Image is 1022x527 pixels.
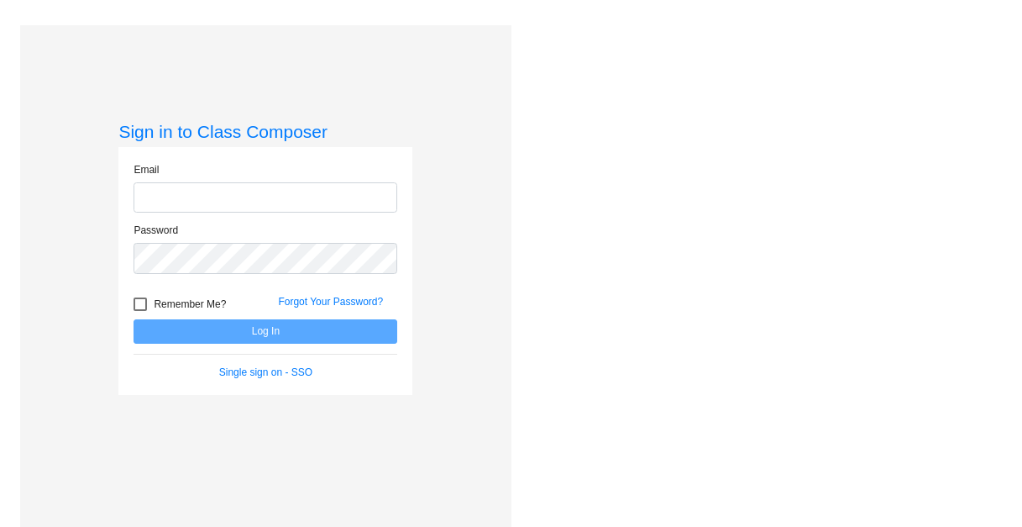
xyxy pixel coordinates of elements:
span: Remember Me? [154,294,226,314]
h3: Sign in to Class Composer [118,121,412,142]
a: Forgot Your Password? [278,296,383,308]
a: Single sign on - SSO [219,366,312,378]
button: Log In [134,319,397,344]
label: Password [134,223,178,238]
label: Email [134,162,159,177]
